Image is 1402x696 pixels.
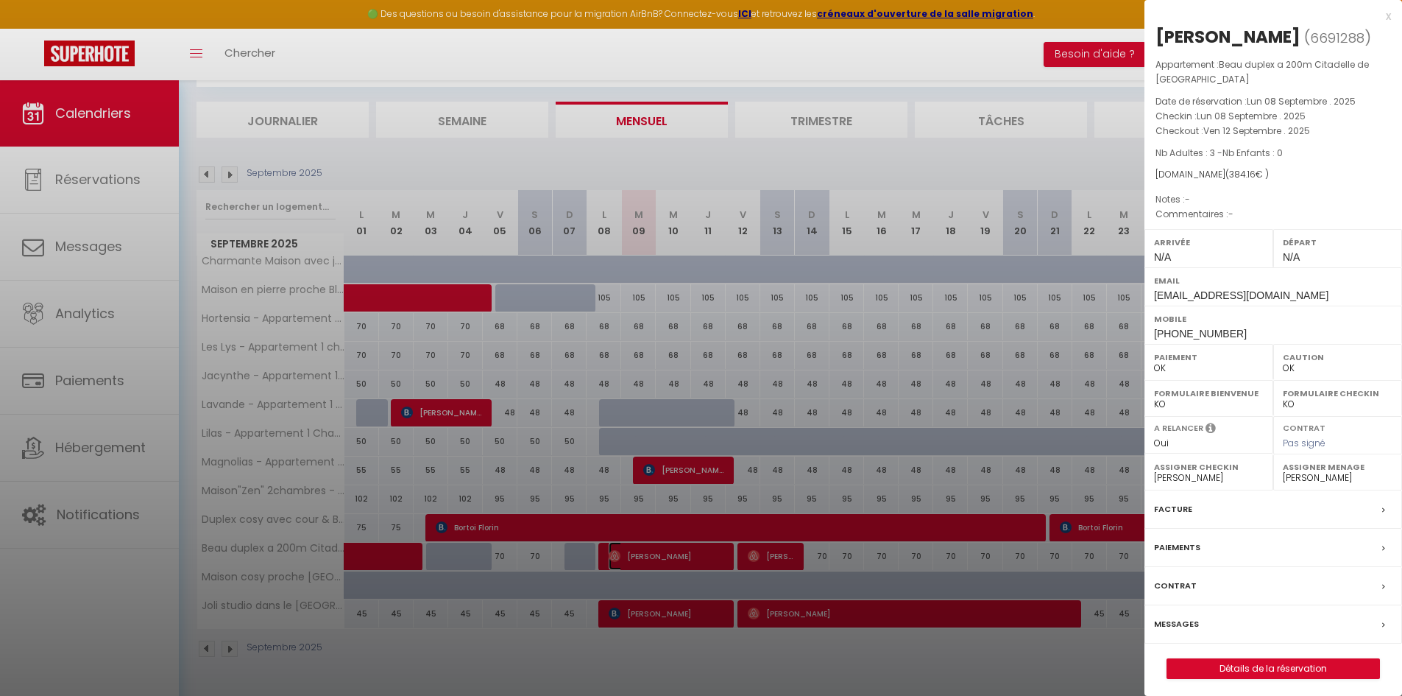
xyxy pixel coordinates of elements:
[1228,208,1233,220] span: -
[1310,29,1364,47] span: 6691288
[1155,147,1283,159] span: Nb Adultes : 3 -
[1154,273,1392,288] label: Email
[1154,386,1264,401] label: Formulaire Bienvenue
[1283,386,1392,401] label: Formulaire Checkin
[1247,95,1356,108] span: Lun 08 Septembre . 2025
[1205,422,1216,438] i: Sélectionner OUI si vous souhaiter envoyer les séquences de messages post-checkout
[1155,94,1391,109] p: Date de réservation :
[1155,57,1391,87] p: Appartement :
[1229,168,1256,180] span: 384.16
[1155,207,1391,222] p: Commentaires :
[1283,460,1392,474] label: Assigner Menage
[1283,350,1392,365] label: Caution
[1283,437,1325,449] span: Pas signé
[1154,502,1192,517] label: Facture
[1185,193,1190,205] span: -
[1167,659,1379,678] a: Détails de la réservation
[1283,251,1300,263] span: N/A
[1225,168,1269,180] span: ( € )
[1154,460,1264,474] label: Assigner Checkin
[1154,328,1247,340] span: [PHONE_NUMBER]
[1203,124,1310,137] span: Ven 12 Septembre . 2025
[1154,251,1171,263] span: N/A
[1144,7,1391,25] div: x
[1154,578,1197,594] label: Contrat
[1283,422,1325,432] label: Contrat
[1155,168,1391,182] div: [DOMAIN_NAME]
[1154,289,1328,301] span: [EMAIL_ADDRESS][DOMAIN_NAME]
[1283,235,1392,250] label: Départ
[1154,312,1392,326] label: Mobile
[1155,109,1391,124] p: Checkin :
[1155,192,1391,207] p: Notes :
[1222,147,1283,159] span: Nb Enfants : 0
[1155,58,1369,85] span: Beau duplex a 200m Citadelle de [GEOGRAPHIC_DATA]
[1155,124,1391,138] p: Checkout :
[1155,25,1300,49] div: [PERSON_NAME]
[1154,616,1199,632] label: Messages
[12,6,56,50] button: Ouvrir le widget de chat LiveChat
[1154,350,1264,365] label: Paiement
[1154,540,1200,555] label: Paiements
[1154,235,1264,250] label: Arrivée
[1166,658,1380,679] button: Détails de la réservation
[1154,422,1203,435] label: A relancer
[1304,27,1371,48] span: ( )
[1197,110,1306,122] span: Lun 08 Septembre . 2025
